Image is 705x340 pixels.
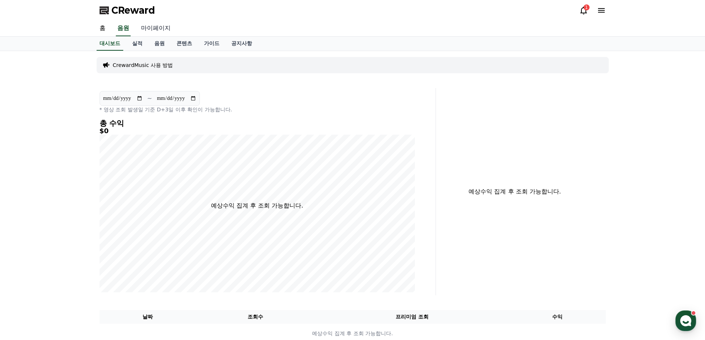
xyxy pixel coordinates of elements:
a: 가이드 [198,37,225,51]
h4: 총 수익 [100,119,415,127]
a: 마이페이지 [135,21,177,36]
th: 수익 [509,310,606,324]
p: 예상수익 집계 후 조회 가능합니다. [100,330,605,337]
a: 설정 [95,235,142,253]
div: 1 [584,4,590,10]
th: 프리미엄 조회 [315,310,509,324]
a: 홈 [2,235,49,253]
a: 음원 [148,37,171,51]
a: 콘텐츠 [171,37,198,51]
span: 홈 [23,246,28,252]
p: 예상수익 집계 후 조회 가능합니다. [442,187,588,196]
a: 대시보드 [97,37,123,51]
a: 공지사항 [225,37,258,51]
a: 음원 [116,21,131,36]
a: CrewardMusic 사용 방법 [113,61,173,69]
span: 설정 [114,246,123,252]
a: 대화 [49,235,95,253]
p: 예상수익 집계 후 조회 가능합니다. [211,201,303,210]
th: 조회수 [196,310,315,324]
span: CReward [111,4,155,16]
th: 날짜 [100,310,196,324]
a: 홈 [94,21,111,36]
h5: $0 [100,127,415,135]
p: ~ [147,94,152,103]
a: CReward [100,4,155,16]
span: 대화 [68,246,77,252]
a: 실적 [126,37,148,51]
p: * 영상 조회 발생일 기준 D+3일 이후 확인이 가능합니다. [100,106,415,113]
a: 1 [579,6,588,15]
